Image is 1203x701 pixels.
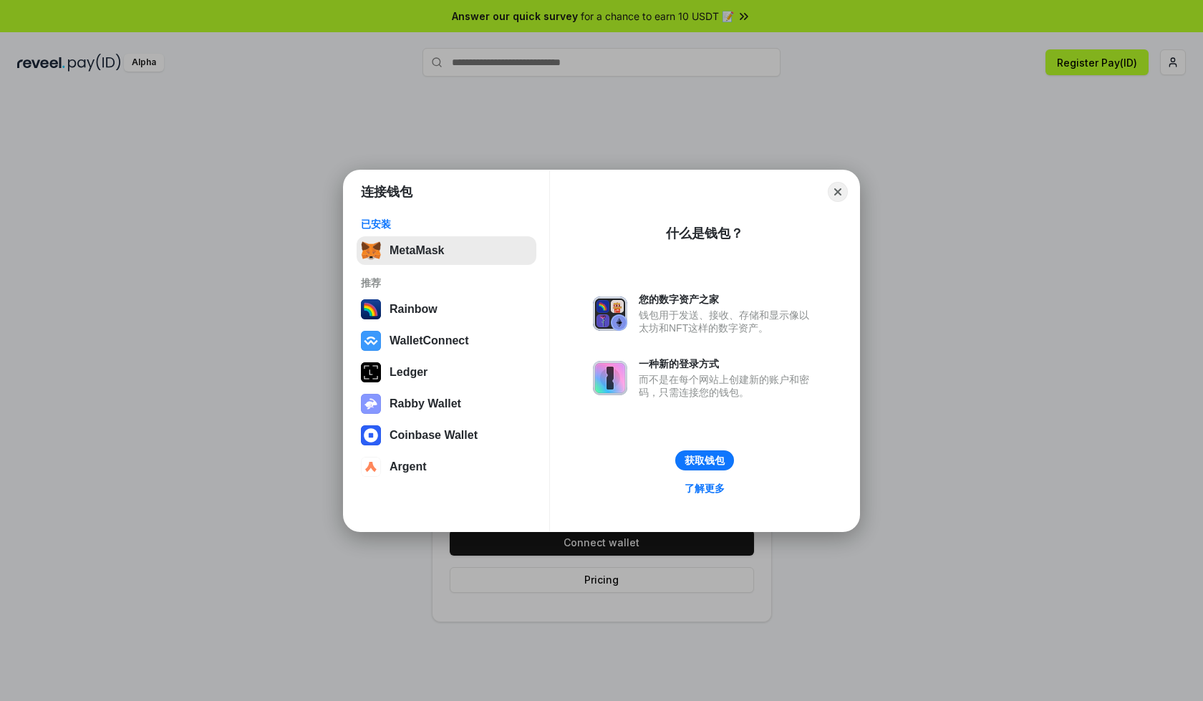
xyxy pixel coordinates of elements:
[639,309,816,334] div: 钱包用于发送、接收、存储和显示像以太坊和NFT这样的数字资产。
[390,303,438,316] div: Rainbow
[357,327,536,355] button: WalletConnect
[390,460,427,473] div: Argent
[666,225,743,242] div: 什么是钱包？
[361,299,381,319] img: svg+xml,%3Csvg%20width%3D%22120%22%20height%3D%22120%22%20viewBox%3D%220%200%20120%20120%22%20fil...
[361,218,532,231] div: 已安装
[390,366,427,379] div: Ledger
[357,236,536,265] button: MetaMask
[361,331,381,351] img: svg+xml,%3Csvg%20width%3D%2228%22%20height%3D%2228%22%20viewBox%3D%220%200%2028%2028%22%20fill%3D...
[361,362,381,382] img: svg+xml,%3Csvg%20xmlns%3D%22http%3A%2F%2Fwww.w3.org%2F2000%2Fsvg%22%20width%3D%2228%22%20height%3...
[357,295,536,324] button: Rainbow
[639,357,816,370] div: 一种新的登录方式
[361,276,532,289] div: 推荐
[357,453,536,481] button: Argent
[357,421,536,450] button: Coinbase Wallet
[639,373,816,399] div: 而不是在每个网站上创建新的账户和密码，只需连接您的钱包。
[593,361,627,395] img: svg+xml,%3Csvg%20xmlns%3D%22http%3A%2F%2Fwww.w3.org%2F2000%2Fsvg%22%20fill%3D%22none%22%20viewBox...
[639,293,816,306] div: 您的数字资产之家
[361,183,412,200] h1: 连接钱包
[685,482,725,495] div: 了解更多
[357,390,536,418] button: Rabby Wallet
[675,450,734,470] button: 获取钱包
[390,244,444,257] div: MetaMask
[685,454,725,467] div: 获取钱包
[676,479,733,498] a: 了解更多
[828,182,848,202] button: Close
[390,397,461,410] div: Rabby Wallet
[593,296,627,331] img: svg+xml,%3Csvg%20xmlns%3D%22http%3A%2F%2Fwww.w3.org%2F2000%2Fsvg%22%20fill%3D%22none%22%20viewBox...
[361,425,381,445] img: svg+xml,%3Csvg%20width%3D%2228%22%20height%3D%2228%22%20viewBox%3D%220%200%2028%2028%22%20fill%3D...
[361,394,381,414] img: svg+xml,%3Csvg%20xmlns%3D%22http%3A%2F%2Fwww.w3.org%2F2000%2Fsvg%22%20fill%3D%22none%22%20viewBox...
[361,457,381,477] img: svg+xml,%3Csvg%20width%3D%2228%22%20height%3D%2228%22%20viewBox%3D%220%200%2028%2028%22%20fill%3D...
[390,429,478,442] div: Coinbase Wallet
[390,334,469,347] div: WalletConnect
[357,358,536,387] button: Ledger
[361,241,381,261] img: svg+xml,%3Csvg%20fill%3D%22none%22%20height%3D%2233%22%20viewBox%3D%220%200%2035%2033%22%20width%...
